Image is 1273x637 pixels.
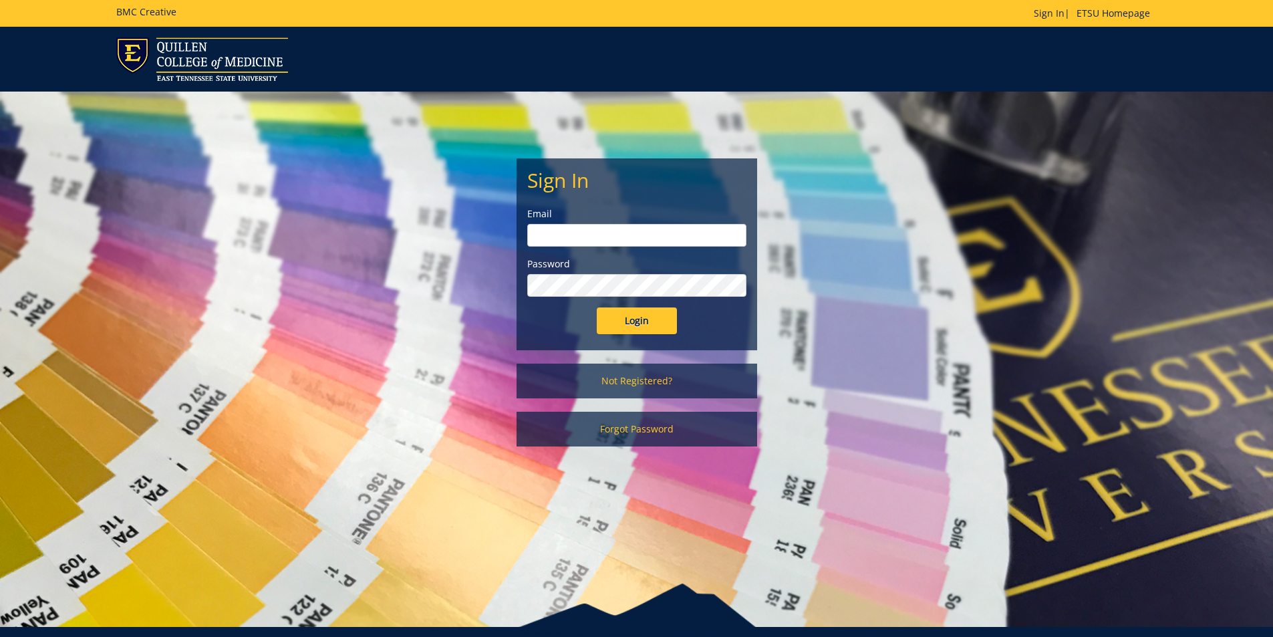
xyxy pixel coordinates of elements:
[116,7,176,17] h5: BMC Creative
[527,257,746,271] label: Password
[1034,7,1065,19] a: Sign In
[597,307,677,334] input: Login
[116,37,288,81] img: ETSU logo
[527,207,746,221] label: Email
[517,412,757,447] a: Forgot Password
[1070,7,1157,19] a: ETSU Homepage
[527,169,746,191] h2: Sign In
[517,364,757,398] a: Not Registered?
[1034,7,1157,20] p: |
